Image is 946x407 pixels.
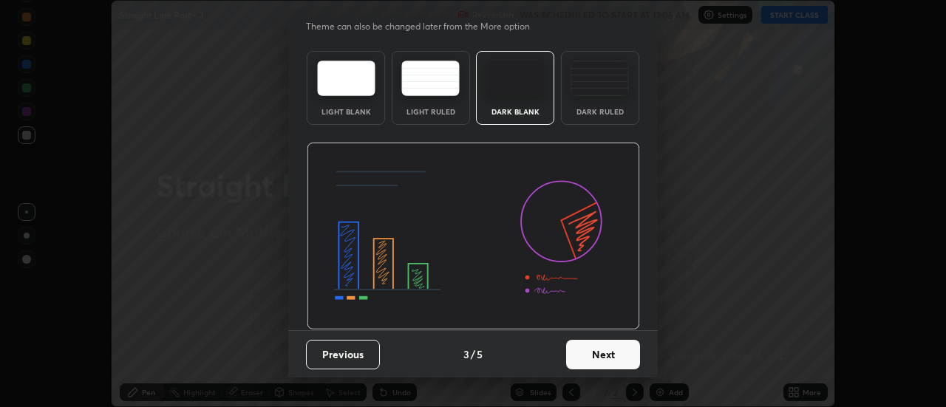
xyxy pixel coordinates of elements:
button: Next [566,340,640,369]
img: darkRuledTheme.de295e13.svg [571,61,629,96]
div: Dark Blank [486,108,545,115]
img: darkTheme.f0cc69e5.svg [486,61,545,96]
h4: / [471,346,475,362]
h4: 3 [463,346,469,362]
img: lightRuledTheme.5fabf969.svg [401,61,460,96]
div: Light Blank [316,108,375,115]
button: Previous [306,340,380,369]
h4: 5 [477,346,483,362]
div: Light Ruled [401,108,460,115]
img: lightTheme.e5ed3b09.svg [317,61,375,96]
div: Dark Ruled [571,108,630,115]
img: darkThemeBanner.d06ce4a2.svg [307,143,640,330]
p: Theme can also be changed later from the More option [306,20,545,33]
